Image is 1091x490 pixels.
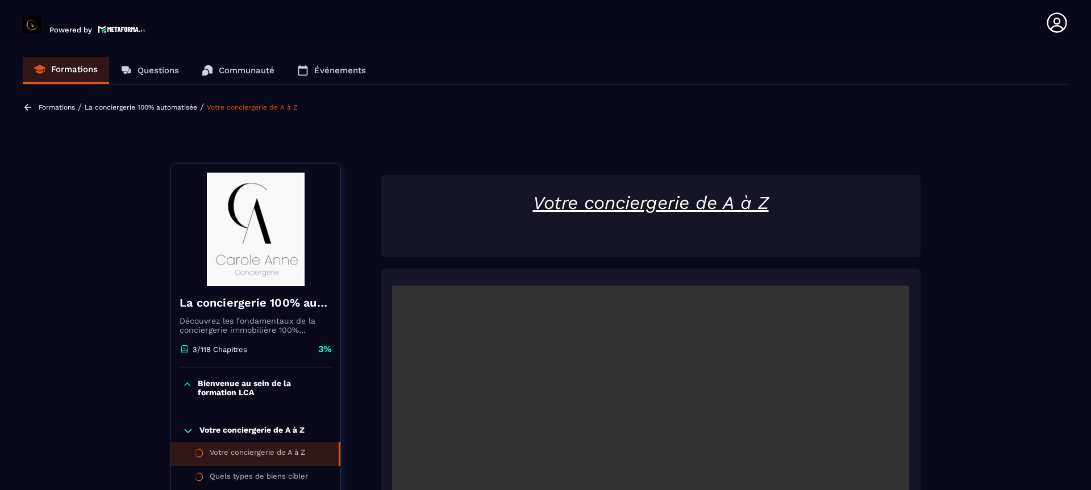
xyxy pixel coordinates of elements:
[219,65,274,76] p: Communauté
[23,57,109,84] a: Formations
[210,472,308,484] div: Quels types de biens cibler
[199,425,305,437] p: Votre conciergerie de A à Z
[39,103,75,111] a: Formations
[23,16,41,34] img: logo-branding
[51,64,98,74] p: Formations
[318,343,332,355] p: 3%
[98,24,145,34] img: logo
[207,103,298,111] a: Votre conciergerie de A à Z
[180,316,332,334] p: Découvrez les fondamentaux de la conciergerie immobilière 100% automatisée. Cette formation est c...
[180,173,332,286] img: banner
[85,103,197,111] a: La conciergerie 100% automatisée
[286,57,377,84] a: Événements
[198,379,329,397] p: Bienvenue au sein de la formation LCA
[200,102,204,112] span: /
[190,57,286,84] a: Communauté
[78,102,82,112] span: /
[193,345,247,354] p: 3/118 Chapitres
[314,65,366,76] p: Événements
[533,192,769,213] u: Votre conciergerie de A à Z
[109,57,190,84] a: Questions
[210,448,305,460] div: Votre conciergerie de A à Z
[180,295,332,311] h4: La conciergerie 100% automatisée
[49,26,92,34] p: Powered by
[138,65,179,76] p: Questions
